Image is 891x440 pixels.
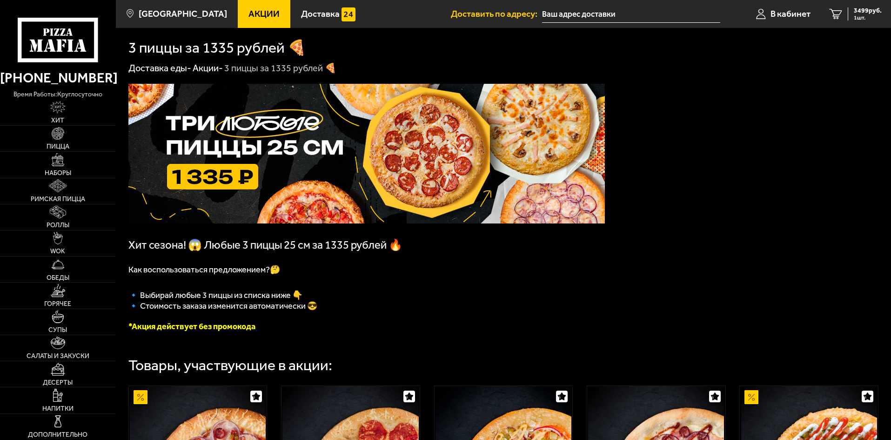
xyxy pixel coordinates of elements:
[45,170,71,176] span: Наборы
[50,248,65,255] span: WOK
[139,9,227,18] span: [GEOGRAPHIC_DATA]
[47,275,69,281] span: Обеды
[31,196,85,203] span: Римская пицца
[128,321,255,332] font: *Акция действует без промокода
[28,432,87,438] span: Дополнительно
[47,143,69,150] span: Пицца
[248,9,280,18] span: Акции
[744,390,758,404] img: Акционный
[342,7,355,21] img: 15daf4d41897b9f0e9f617042186c801.svg
[47,222,69,229] span: Роллы
[770,9,811,18] span: В кабинет
[44,301,71,307] span: Горячее
[43,379,73,386] span: Десерты
[128,41,306,55] h1: 3 пиццы за 1335 рублей 🍕
[128,62,191,74] a: Доставка еды-
[854,7,882,14] span: 3499 руб.
[134,390,147,404] img: Акционный
[193,62,223,74] a: Акции-
[128,264,280,275] span: Как воспользоваться предложением?🤔
[128,238,402,251] span: Хит сезона! 😱 Любые 3 пиццы 25 см за 1335 рублей 🔥
[128,358,332,373] div: Товары, участвующие в акции:
[542,6,720,23] input: Ваш адрес доставки
[51,117,64,124] span: Хит
[128,84,605,223] img: 1024x1024
[301,9,340,18] span: Доставка
[224,62,336,74] div: 3 пиццы за 1335 рублей 🍕
[27,353,89,359] span: Салаты и закуски
[48,327,67,333] span: Супы
[42,406,74,412] span: Напитки
[128,301,317,311] span: 🔹 Стоимость заказа изменится автоматически 😎
[451,9,542,18] span: Доставить по адресу:
[854,15,882,20] span: 1 шт.
[128,290,302,300] span: 🔹﻿ Выбирай любые 3 пиццы из списка ниже 👇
